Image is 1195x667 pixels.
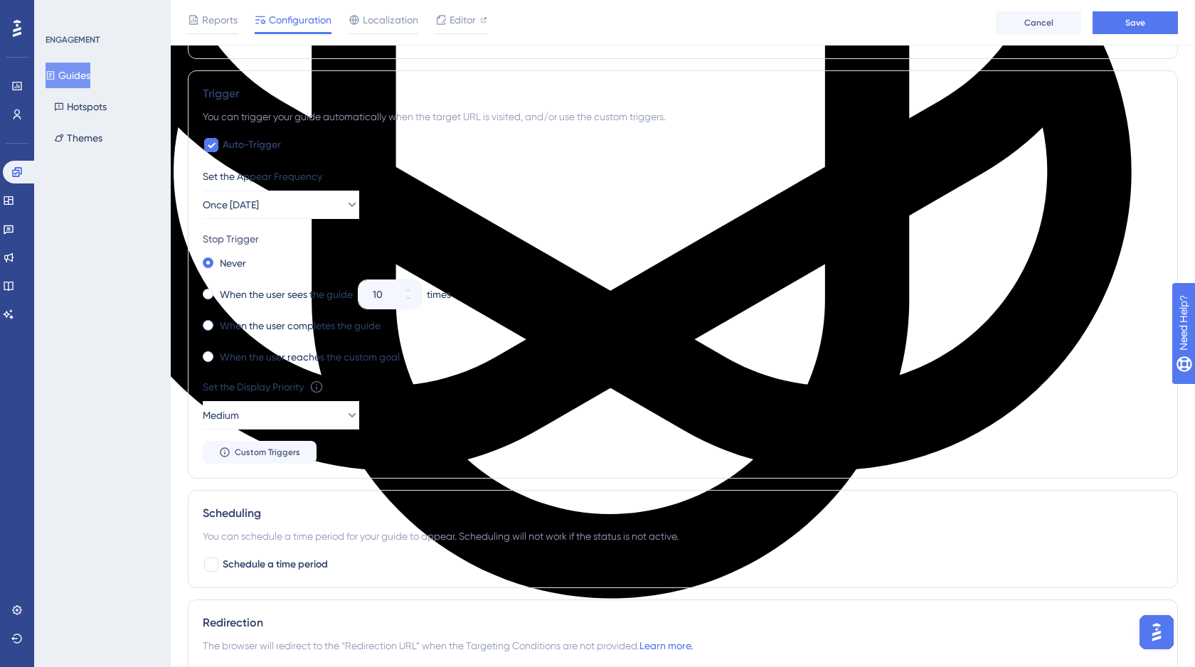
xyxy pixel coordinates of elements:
[1093,11,1178,34] button: Save
[450,11,476,28] span: Editor
[220,348,400,365] label: When the user reaches the custom goal
[46,125,111,151] button: Themes
[46,63,90,88] button: Guides
[220,255,246,272] label: Never
[33,4,89,21] span: Need Help?
[203,528,1163,545] div: You can schedule a time period for your guide to appear. Scheduling will not work if the status i...
[203,505,1163,522] div: Scheduling
[1135,611,1178,653] iframe: UserGuiding AI Assistant Launcher
[235,447,300,458] span: Custom Triggers
[202,11,238,28] span: Reports
[639,640,693,651] a: Learn more.
[203,85,1163,102] div: Trigger
[203,401,359,429] button: Medium
[203,168,1163,185] div: Set the Appear Frequency
[203,196,259,213] span: Once [DATE]
[363,11,418,28] span: Localization
[203,637,693,654] span: The browser will redirect to the “Redirection URL” when the Targeting Conditions are not provided.
[46,94,115,119] button: Hotspots
[203,230,1163,247] div: Stop Trigger
[203,614,1163,631] div: Redirection
[996,11,1081,34] button: Cancel
[223,556,328,573] span: Schedule a time period
[220,286,353,303] label: When the user sees the guide
[46,34,100,46] div: ENGAGEMENT
[223,137,281,154] span: Auto-Trigger
[203,108,1163,125] div: You can trigger your guide automatically when the target URL is visited, and/or use the custom tr...
[220,317,381,334] label: When the user completes the guide
[203,191,359,219] button: Once [DATE]
[1125,17,1145,28] span: Save
[203,441,317,464] button: Custom Triggers
[203,378,304,395] div: Set the Display Priority
[269,11,331,28] span: Configuration
[427,286,451,303] div: times
[1024,17,1053,28] span: Cancel
[203,407,239,424] span: Medium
